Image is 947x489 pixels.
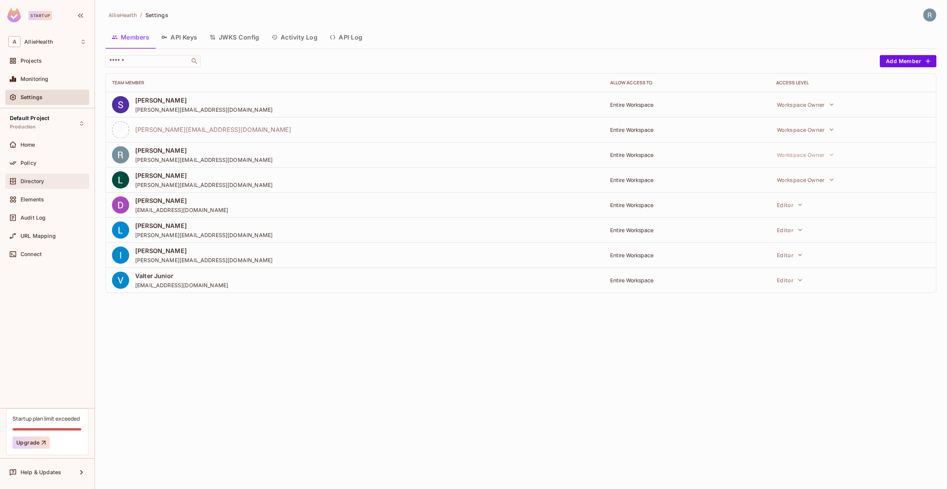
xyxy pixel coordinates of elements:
span: Elements [21,196,44,203]
span: Monitoring [21,76,49,82]
img: ACg8ocITLfcuQtsSfpeeAzKHnDSkrnrOm6BaedJ2Dad0JNHHTrDxYw=s96-c [112,272,129,289]
div: Team Member [112,80,598,86]
button: Editor [773,247,806,263]
img: ACg8ocLNPycIT-OpOXApjhctGNZmdBiJ1r_YVw94MBKX3Yn-=s96-c [112,196,129,214]
span: Valter Junior [135,272,228,280]
span: [PERSON_NAME] [135,222,273,230]
button: Workspace Owner [773,122,838,137]
span: [PERSON_NAME] [135,146,273,155]
span: [PERSON_NAME] [135,196,228,205]
img: ACg8ocJLAOzrdLWBxioiEK5rBaGxB7C2cuKs5Oq3j3HLTYgli0iaUg=s96-c [112,247,129,264]
div: Entire Workspace [610,252,764,259]
span: Settings [145,11,168,19]
span: Audit Log [21,215,46,221]
button: Editor [773,272,806,288]
span: [PERSON_NAME] [135,96,273,104]
span: [PERSON_NAME][EMAIL_ADDRESS][DOMAIN_NAME] [135,156,273,163]
span: [PERSON_NAME][EMAIL_ADDRESS][DOMAIN_NAME] [135,181,273,188]
button: Workspace Owner [773,172,838,187]
button: Editor [773,222,806,237]
span: Default Project [10,115,49,121]
span: Policy [21,160,36,166]
span: AllieHealth [109,11,137,19]
div: Entire Workspace [610,201,764,209]
li: / [140,11,142,19]
button: Editor [773,197,806,212]
div: Entire Workspace [610,277,764,284]
span: [PERSON_NAME][EMAIL_ADDRESS][DOMAIN_NAME] [135,231,273,239]
span: [PERSON_NAME][EMAIL_ADDRESS][DOMAIN_NAME] [135,125,291,134]
button: Add Member [880,55,936,67]
img: ACg8ocKfXUY_IafuTVZkAMHdmpQN--qSOIe3Pi2525Z4DnhgzqTMkg=s96-c [112,222,129,239]
div: Allow Access to [610,80,764,86]
img: SReyMgAAAABJRU5ErkJggg== [7,8,21,22]
span: [PERSON_NAME] [135,171,273,180]
button: API Log [324,28,368,47]
div: Entire Workspace [610,126,764,133]
span: Workspace: AllieHealth [24,39,53,45]
span: Home [21,142,35,148]
button: JWKS Config [204,28,265,47]
button: Members [106,28,155,47]
img: ACg8ocIlYS4O5s-o6FkOZ7lo3CSrMXtv9I-rpehYF9fZOXT5=s96-c [112,96,129,113]
button: Upgrade [13,437,50,449]
span: [EMAIL_ADDRESS][DOMAIN_NAME] [135,206,228,214]
button: API Keys [155,28,204,47]
button: Workspace Owner [773,147,838,162]
img: ACg8ocJnG4VHex2eZue1q0nYIoFQhy0j_UGOPIbPOXWwwRuf=s96-c [112,171,129,188]
span: Connect [21,251,42,257]
span: [PERSON_NAME][EMAIL_ADDRESS][DOMAIN_NAME] [135,106,273,113]
span: Help & Updates [21,469,61,475]
div: Entire Workspace [610,101,764,108]
span: [PERSON_NAME] [135,247,273,255]
span: Production [10,124,36,130]
span: URL Mapping [21,233,56,239]
div: Startup [28,11,52,20]
span: A [8,36,21,47]
div: Entire Workspace [610,226,764,234]
span: Projects [21,58,42,64]
div: Access Level [776,80,930,86]
img: Rodrigo Mayer [923,9,936,21]
button: Activity Log [265,28,324,47]
img: ACg8ocIeJ8SxFWoIOcrcSMpWYxHa2u3VGxjA2mXBXL4cQ1vq=s96-c [112,146,129,163]
span: [PERSON_NAME][EMAIL_ADDRESS][DOMAIN_NAME] [135,256,273,264]
div: Entire Workspace [610,151,764,158]
span: Settings [21,94,43,100]
div: Entire Workspace [610,176,764,184]
button: Workspace Owner [773,97,838,112]
div: Startup plan limit exceeded [13,415,80,422]
span: Directory [21,178,44,184]
span: [EMAIL_ADDRESS][DOMAIN_NAME] [135,282,228,289]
